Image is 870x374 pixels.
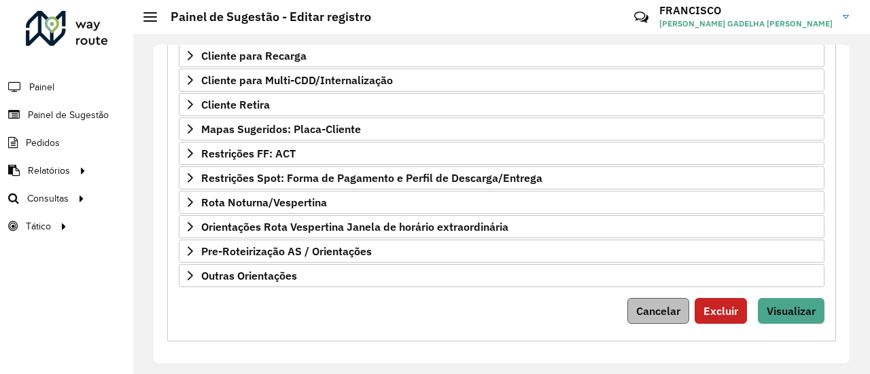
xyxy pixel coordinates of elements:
[695,298,747,324] button: Excluir
[179,69,824,92] a: Cliente para Multi-CDD/Internalização
[201,124,361,134] span: Mapas Sugeridos: Placa-Cliente
[201,75,393,86] span: Cliente para Multi-CDD/Internalização
[26,136,60,150] span: Pedidos
[659,4,833,17] h3: FRANCISCO
[29,80,54,94] span: Painel
[26,219,51,233] span: Tático
[201,148,296,159] span: Restrições FF: ACT
[157,10,371,24] h2: Painel de Sugestão - Editar registro
[201,221,508,232] span: Orientações Rota Vespertina Janela de horário extraordinária
[201,246,372,257] span: Pre-Roteirização AS / Orientações
[758,298,824,324] button: Visualizar
[179,215,824,238] a: Orientações Rota Vespertina Janela de horário extraordinária
[28,164,70,178] span: Relatórios
[179,44,824,67] a: Cliente para Recarga
[179,264,824,287] a: Outras Orientações
[201,50,307,61] span: Cliente para Recarga
[179,117,824,141] a: Mapas Sugeridos: Placa-Cliente
[201,197,327,208] span: Rota Noturna/Vespertina
[27,191,69,206] span: Consultas
[179,191,824,214] a: Rota Noturna/Vespertina
[179,142,824,165] a: Restrições FF: ACT
[659,18,833,30] span: [PERSON_NAME] GADELHA [PERSON_NAME]
[179,166,824,189] a: Restrições Spot: Forma de Pagamento e Perfil de Descarga/Entrega
[28,108,109,122] span: Painel de Sugestão
[636,304,680,318] span: Cancelar
[179,240,824,263] a: Pre-Roteirização AS / Orientações
[201,270,297,281] span: Outras Orientações
[179,93,824,116] a: Cliente Retira
[627,298,689,324] button: Cancelar
[627,3,656,32] a: Contato Rápido
[201,172,542,183] span: Restrições Spot: Forma de Pagamento e Perfil de Descarga/Entrega
[703,304,738,318] span: Excluir
[767,304,816,318] span: Visualizar
[201,99,270,110] span: Cliente Retira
